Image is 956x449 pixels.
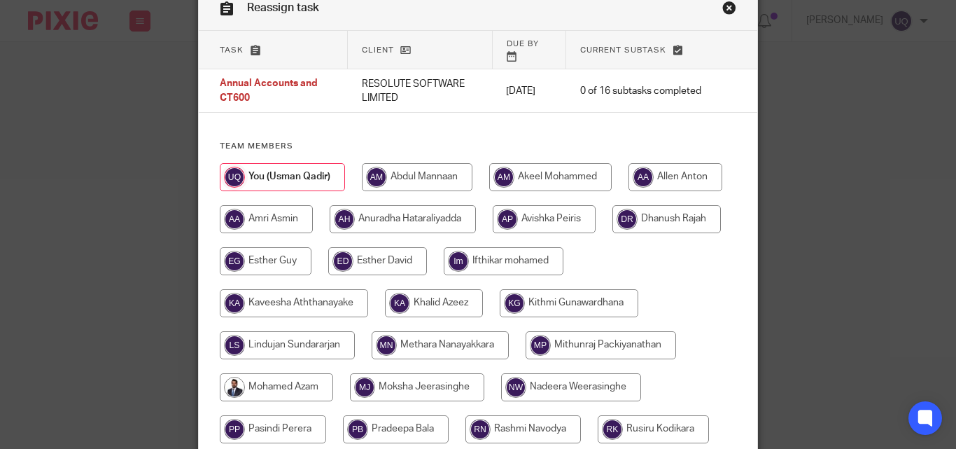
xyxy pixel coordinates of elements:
span: Reassign task [247,2,319,13]
p: RESOLUTE SOFTWARE LIMITED [362,77,479,106]
td: 0 of 16 subtasks completed [566,69,715,113]
span: Client [362,46,394,54]
span: Due by [507,40,539,48]
h4: Team members [220,141,736,152]
p: [DATE] [506,84,552,98]
span: Annual Accounts and CT600 [220,79,318,104]
span: Current subtask [580,46,666,54]
a: Close this dialog window [722,1,736,20]
span: Task [220,46,244,54]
